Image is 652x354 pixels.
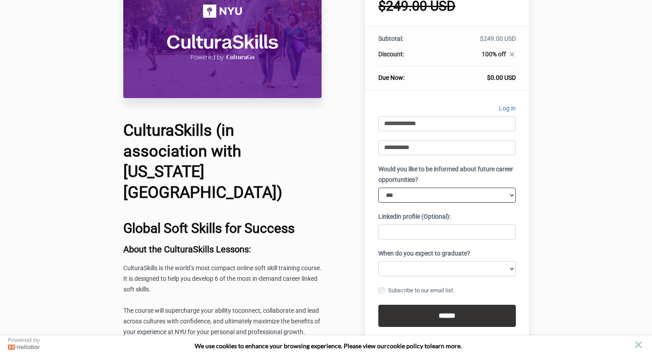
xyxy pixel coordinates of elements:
span: Subtotal: [378,35,403,42]
strong: to [424,342,430,350]
span: CulturaSkills is the world’s most compact online soft skill training course. It is designed to he... [123,264,322,293]
span: 100% off [482,51,506,58]
label: Would you like to be informed about future career opportunities? [378,164,516,185]
h1: CulturaSkills (in association with [US_STATE][GEOGRAPHIC_DATA]) [123,120,322,203]
span: connect, collaborate and lead across cultures with confidence, and ultimately maximize the benefi... [123,307,320,335]
h3: About the CulturaSkills Lessons: [123,244,322,254]
a: cookie policy [387,342,423,350]
a: Log in [499,103,516,116]
span: learn more. [430,342,462,350]
td: $249.00 USD [436,34,515,50]
span: The course will supercharge your ability to [123,307,238,314]
label: Subscribe to our email list. [378,286,454,295]
th: Discount: [378,50,436,67]
a: close [506,51,516,60]
b: Global Soft Skills for Success [123,220,295,236]
label: When do you expect to graduate? [378,248,470,259]
button: close [633,339,644,350]
span: We use cookies to enhance your browsing experience. Please view our [195,342,387,350]
i: close [508,51,516,58]
span: $0.00 USD [487,74,516,81]
th: Due Now: [378,67,436,83]
label: Linkedin profile (Optional): [378,212,451,222]
input: Subscribe to our email list. [378,287,385,294]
